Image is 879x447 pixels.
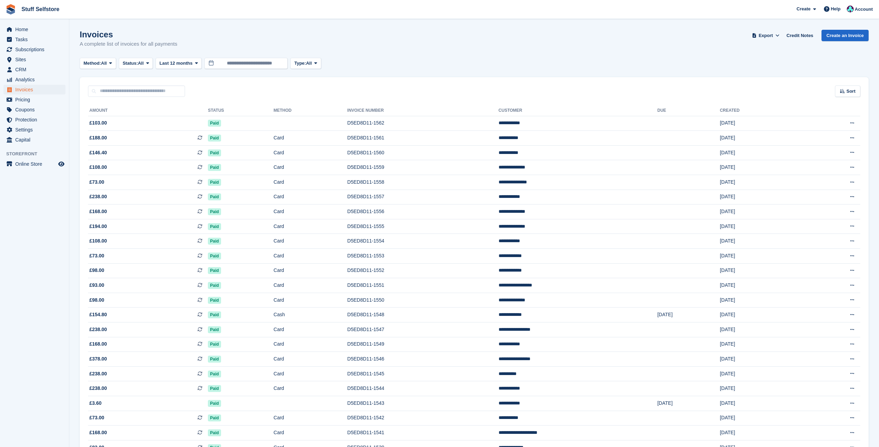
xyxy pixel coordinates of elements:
[101,60,107,67] span: All
[208,149,221,156] span: Paid
[89,385,107,392] span: £238.00
[720,322,801,337] td: [DATE]
[347,293,498,308] td: D5ED8D11-1550
[720,105,801,116] th: Created
[89,400,102,407] span: £3.60
[15,115,57,125] span: Protection
[6,4,16,15] img: stora-icon-8386f47178a22dfd0bd8f6a31ec36ba5ce8667c1dd55bd0f319d3a0aa187defe.svg
[89,414,104,421] span: £73.00
[208,371,221,377] span: Paid
[347,175,498,190] td: D5ED8D11-1558
[720,293,801,308] td: [DATE]
[3,25,65,34] a: menu
[89,297,104,304] span: £98.00
[274,190,348,204] td: Card
[89,223,107,230] span: £194.00
[15,55,57,64] span: Sites
[89,311,107,318] span: £154.80
[274,105,348,116] th: Method
[159,60,192,67] span: Last 12 months
[347,308,498,322] td: D5ED8D11-1548
[347,337,498,352] td: D5ED8D11-1549
[3,85,65,94] a: menu
[306,60,312,67] span: All
[347,249,498,264] td: D5ED8D11-1553
[208,208,221,215] span: Paid
[208,135,221,142] span: Paid
[347,426,498,440] td: D5ED8D11-1541
[208,311,221,318] span: Paid
[89,267,104,274] span: £98.00
[274,426,348,440] td: Card
[720,219,801,234] td: [DATE]
[88,105,208,116] th: Amount
[347,352,498,367] td: D5ED8D11-1546
[208,282,221,289] span: Paid
[720,337,801,352] td: [DATE]
[15,159,57,169] span: Online Store
[3,135,65,145] a: menu
[347,131,498,146] td: D5ED8D11-1561
[80,40,177,48] p: A complete list of invoices for all payments
[657,308,720,322] td: [DATE]
[83,60,101,67] span: Method:
[19,3,62,15] a: Stuff Selfstore
[274,308,348,322] td: Cash
[15,45,57,54] span: Subscriptions
[274,219,348,234] td: Card
[208,193,221,200] span: Paid
[208,120,221,127] span: Paid
[6,150,69,157] span: Storefront
[347,322,498,337] td: D5ED8D11-1547
[347,278,498,293] td: D5ED8D11-1551
[846,88,855,95] span: Sort
[3,75,65,84] a: menu
[3,115,65,125] a: menu
[274,352,348,367] td: Card
[57,160,65,168] a: Preview store
[274,131,348,146] td: Card
[89,149,107,156] span: £146.40
[347,366,498,381] td: D5ED8D11-1545
[138,60,144,67] span: All
[89,370,107,377] span: £238.00
[3,65,65,74] a: menu
[89,429,107,436] span: £168.00
[720,234,801,249] td: [DATE]
[3,105,65,115] a: menu
[15,135,57,145] span: Capital
[208,105,273,116] th: Status
[89,164,107,171] span: £108.00
[156,58,202,69] button: Last 12 months
[274,278,348,293] td: Card
[3,55,65,64] a: menu
[274,160,348,175] td: Card
[294,60,306,67] span: Type:
[208,341,221,348] span: Paid
[347,145,498,160] td: D5ED8D11-1560
[657,105,720,116] th: Due
[347,219,498,234] td: D5ED8D11-1555
[274,234,348,249] td: Card
[759,32,773,39] span: Export
[720,249,801,264] td: [DATE]
[720,131,801,146] td: [DATE]
[208,253,221,259] span: Paid
[720,278,801,293] td: [DATE]
[347,204,498,219] td: D5ED8D11-1556
[274,145,348,160] td: Card
[208,223,221,230] span: Paid
[15,125,57,135] span: Settings
[208,414,221,421] span: Paid
[274,322,348,337] td: Card
[784,30,816,41] a: Credit Notes
[274,337,348,352] td: Card
[797,6,810,12] span: Create
[290,58,321,69] button: Type: All
[499,105,657,116] th: Customer
[208,179,221,186] span: Paid
[89,208,107,215] span: £168.00
[274,249,348,264] td: Card
[720,116,801,131] td: [DATE]
[720,411,801,426] td: [DATE]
